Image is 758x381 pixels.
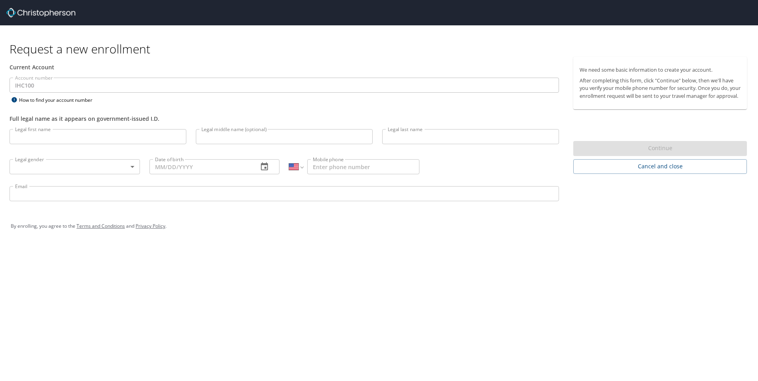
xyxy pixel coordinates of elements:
a: Privacy Policy [136,223,165,229]
input: Enter phone number [307,159,419,174]
button: Cancel and close [573,159,747,174]
div: By enrolling, you agree to the and . [11,216,747,236]
span: Cancel and close [580,162,741,171]
p: After completing this form, click "Continue" below, then we'll have you verify your mobile phone ... [580,77,741,100]
p: We need some basic information to create your account. [580,66,741,74]
div: Full legal name as it appears on government-issued I.D. [10,114,559,123]
div: How to find your account number [10,95,109,105]
h1: Request a new enrollment [10,41,753,57]
div: ​ [10,159,140,174]
input: MM/DD/YYYY [149,159,252,174]
img: cbt logo [6,8,75,17]
a: Terms and Conditions [77,223,125,229]
div: Current Account [10,63,559,71]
